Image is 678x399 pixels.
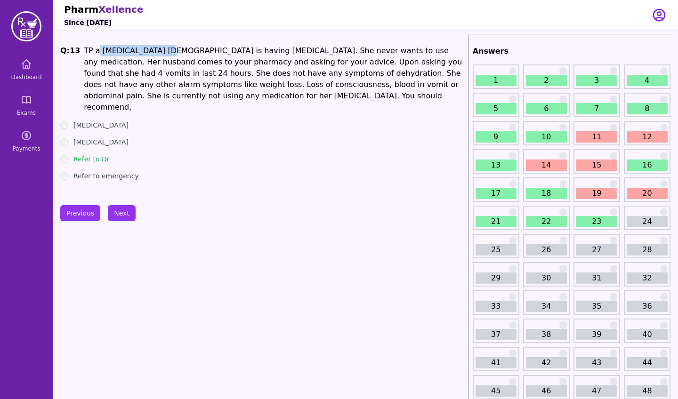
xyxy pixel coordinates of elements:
[576,301,617,312] a: 35
[476,272,517,284] a: 29
[526,160,567,171] a: 14
[576,103,617,114] a: 7
[526,75,567,86] a: 2
[576,160,617,171] a: 15
[108,205,136,221] button: Next
[576,244,617,255] a: 27
[476,131,517,143] a: 9
[576,385,617,397] a: 47
[73,171,139,181] label: Refer to emergency
[627,329,668,340] a: 40
[476,188,517,199] a: 17
[11,11,41,41] img: PharmXellence Logo
[526,357,567,368] a: 42
[526,385,567,397] a: 46
[627,103,668,114] a: 8
[64,4,98,15] span: Pharm
[476,244,517,255] a: 25
[64,18,112,27] h6: Since [DATE]
[4,53,49,87] a: Dashboard
[627,385,668,397] a: 48
[576,357,617,368] a: 43
[627,216,668,227] a: 24
[627,160,668,171] a: 16
[627,244,668,255] a: 28
[576,131,617,143] a: 11
[627,301,668,312] a: 36
[576,75,617,86] a: 3
[98,4,143,15] span: Xellence
[476,385,517,397] a: 45
[476,329,517,340] a: 37
[73,154,110,164] label: Refer to Dr
[627,131,668,143] a: 12
[17,109,36,117] span: Exams
[526,216,567,227] a: 22
[627,188,668,199] a: 20
[627,357,668,368] a: 44
[4,88,49,122] a: Exams
[476,357,517,368] a: 41
[576,188,617,199] a: 19
[84,45,464,113] h1: TP a [MEDICAL_DATA] [DEMOGRAPHIC_DATA] is having [MEDICAL_DATA]. She never wants to use any medic...
[576,272,617,284] a: 31
[526,131,567,143] a: 10
[476,103,517,114] a: 5
[627,75,668,86] a: 4
[60,205,100,221] button: Previous
[526,329,567,340] a: 38
[73,120,129,130] label: [MEDICAL_DATA]
[476,301,517,312] a: 33
[13,145,40,152] span: Payments
[526,301,567,312] a: 34
[60,45,80,113] h1: Q: 13
[73,137,129,147] label: [MEDICAL_DATA]
[476,160,517,171] a: 13
[11,73,41,81] span: Dashboard
[526,272,567,284] a: 30
[576,216,617,227] a: 23
[627,272,668,284] a: 32
[476,75,517,86] a: 1
[576,329,617,340] a: 39
[526,188,567,199] a: 18
[4,124,49,158] a: Payments
[476,216,517,227] a: 21
[473,46,670,57] h2: Answers
[526,103,567,114] a: 6
[526,244,567,255] a: 26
